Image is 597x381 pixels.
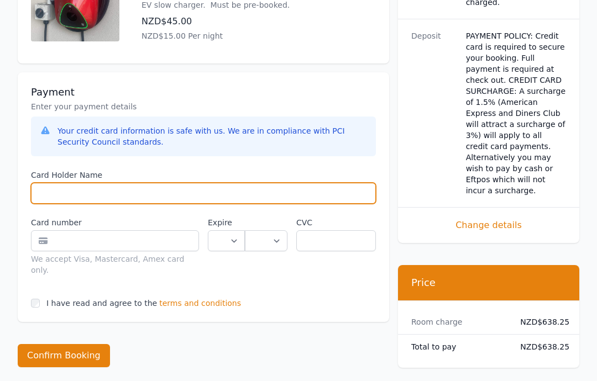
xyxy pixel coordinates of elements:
div: We accept Visa, Mastercard, Amex card only. [31,253,199,276]
p: NZD$15.00 Per night [142,30,306,41]
span: Change details [411,218,566,231]
dt: Total to pay [411,341,511,352]
label: . [245,217,288,228]
p: NZD$45.00 [142,15,306,28]
label: CVC [296,217,376,228]
div: Your credit card information is safe with us. We are in compliance with PCI Security Council stan... [57,125,367,147]
h3: Payment [31,86,376,99]
h3: Price [411,276,566,289]
span: terms and conditions [159,298,241,309]
dd: NZD$638.25 [520,341,566,352]
dd: NZD$638.25 [520,316,566,327]
button: Confirm Booking [18,344,110,367]
label: Card number [31,217,199,228]
dt: Room charge [411,316,511,327]
label: I have read and agree to the [46,299,157,308]
label: Card Holder Name [31,170,376,181]
label: Expire [208,217,245,228]
p: Enter your payment details [31,101,376,112]
dd: PAYMENT POLICY: Credit card is required to secure your booking. Full payment is required at check... [466,30,566,195]
dt: Deposit [411,30,457,195]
